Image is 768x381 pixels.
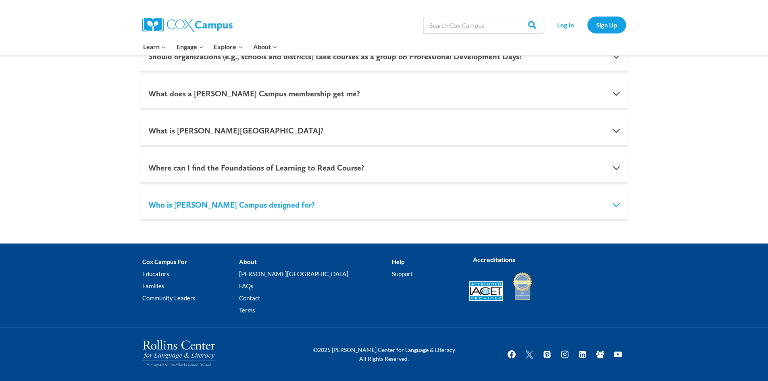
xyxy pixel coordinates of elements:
[140,79,628,108] button: What does a [PERSON_NAME] Campus membership get me?
[140,42,628,71] button: Should organizations (e.g., schools and districts) take courses as a group on Professional Develo...
[610,346,626,362] a: YouTube
[248,38,283,55] button: Child menu of About
[308,346,461,364] p: ©2025 [PERSON_NAME] Center for Language & Literacy All Rights Reserved.
[557,346,573,362] a: Instagram
[587,17,626,33] a: Sign Up
[473,256,515,263] strong: Accreditations
[239,268,392,280] a: [PERSON_NAME][GEOGRAPHIC_DATA]
[142,340,215,366] img: Rollins Center for Language & Literacy - A Program of the Atlanta Speech School
[574,346,591,362] a: Linkedin
[142,18,233,32] img: Cox Campus
[521,346,537,362] a: Twitter
[171,38,209,55] button: Child menu of Engage
[138,38,283,55] nav: Primary Navigation
[239,304,392,316] a: Terms
[142,280,239,292] a: Families
[512,271,533,301] img: IDA Accredited
[142,268,239,280] a: Educators
[504,346,520,362] a: Facebook
[140,190,628,219] button: Who is [PERSON_NAME] Campus designed for?
[423,17,544,33] input: Search Cox Campus
[539,346,555,362] a: Pinterest
[592,346,608,362] a: Facebook Group
[469,281,503,302] img: Accredited IACET® Provider
[140,116,628,145] button: What is [PERSON_NAME][GEOGRAPHIC_DATA]?
[392,268,456,280] a: Support
[548,17,626,33] nav: Secondary Navigation
[239,292,392,304] a: Contact
[524,350,534,359] img: Twitter X icon white
[209,38,248,55] button: Child menu of Explore
[142,292,239,304] a: Community Leaders
[548,17,583,33] a: Log In
[239,280,392,292] a: FAQs
[138,38,172,55] button: Child menu of Learn
[140,153,628,182] button: Where can I find the Foundations of Learning to Read Course?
